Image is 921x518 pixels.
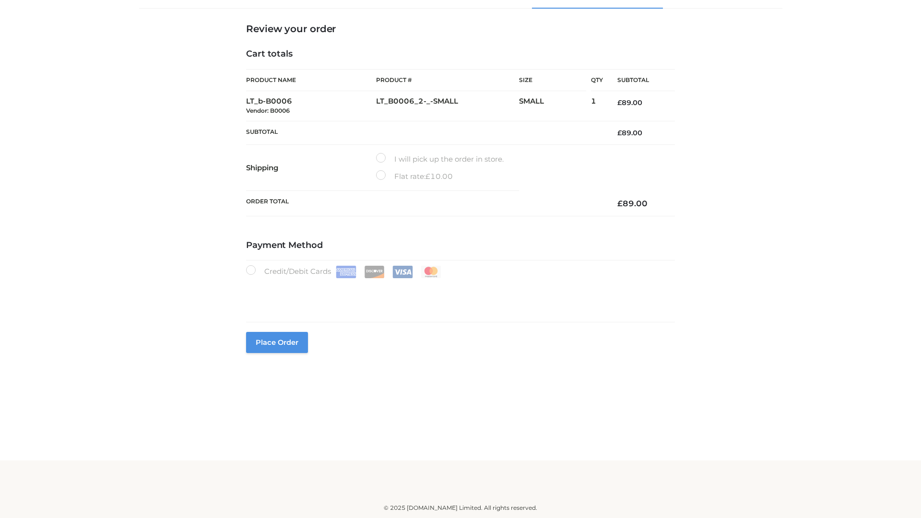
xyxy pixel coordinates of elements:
th: Subtotal [246,121,603,144]
th: Product # [376,69,519,91]
th: Subtotal [603,70,675,91]
bdi: 89.00 [617,129,642,137]
span: £ [617,98,622,107]
img: Visa [392,266,413,278]
th: Shipping [246,145,376,191]
th: Order Total [246,191,603,216]
span: £ [617,199,623,208]
th: Size [519,70,586,91]
img: Amex [336,266,356,278]
td: 1 [591,91,603,121]
h4: Payment Method [246,240,675,251]
small: Vendor: B0006 [246,107,290,114]
span: £ [425,172,430,181]
label: I will pick up the order in store. [376,153,504,165]
h4: Cart totals [246,49,675,59]
td: SMALL [519,91,591,121]
span: £ [617,129,622,137]
bdi: 89.00 [617,98,642,107]
img: Discover [364,266,385,278]
td: LT_b-B0006 [246,91,376,121]
label: Flat rate: [376,170,453,183]
th: Qty [591,69,603,91]
img: Mastercard [421,266,441,278]
iframe: Secure payment input frame [244,276,673,311]
bdi: 89.00 [617,199,648,208]
div: © 2025 [DOMAIN_NAME] Limited. All rights reserved. [142,503,779,513]
h3: Review your order [246,23,675,35]
th: Product Name [246,69,376,91]
td: LT_B0006_2-_-SMALL [376,91,519,121]
label: Credit/Debit Cards [246,265,442,278]
bdi: 10.00 [425,172,453,181]
button: Place order [246,332,308,353]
